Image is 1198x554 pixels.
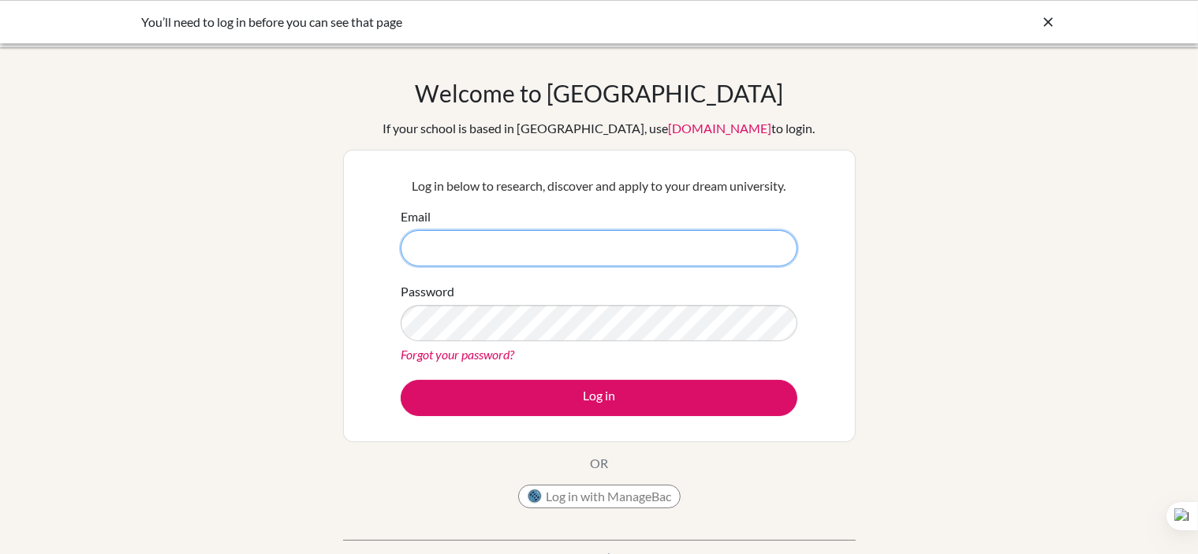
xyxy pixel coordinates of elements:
[401,207,431,226] label: Email
[142,13,820,32] div: You’ll need to log in before you can see that page
[401,177,797,195] p: Log in below to research, discover and apply to your dream university.
[383,119,815,138] div: If your school is based in [GEOGRAPHIC_DATA], use to login.
[401,282,454,301] label: Password
[518,485,681,508] button: Log in with ManageBac
[669,121,772,136] a: [DOMAIN_NAME]
[415,79,783,107] h1: Welcome to [GEOGRAPHIC_DATA]
[401,380,797,416] button: Log in
[401,347,514,362] a: Forgot your password?
[590,454,608,473] p: OR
